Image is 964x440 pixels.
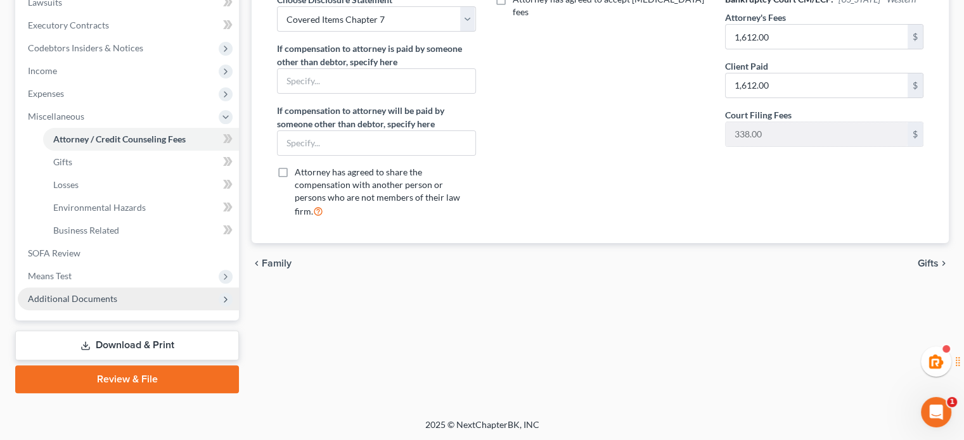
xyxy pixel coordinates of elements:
[295,167,460,217] span: Attorney has agreed to share the compensation with another person or persons who are not members ...
[53,202,146,213] span: Environmental Hazards
[725,108,792,122] label: Court Filing Fees
[908,73,923,97] div: $
[726,25,908,49] input: 0.00
[277,104,475,130] label: If compensation to attorney will be paid by someone other than debtor, specify here
[28,42,143,53] span: Codebtors Insiders & Notices
[28,111,84,122] span: Miscellaneous
[53,156,72,167] span: Gifts
[908,25,923,49] div: $
[28,20,109,30] span: Executory Contracts
[28,270,72,281] span: Means Test
[53,179,79,190] span: Losses
[43,196,239,219] a: Environmental Hazards
[725,60,768,73] label: Client Paid
[278,69,475,93] input: Specify...
[947,397,957,407] span: 1
[15,330,239,360] a: Download & Print
[43,173,239,196] a: Losses
[28,293,117,304] span: Additional Documents
[277,42,475,68] label: If compensation to attorney is paid by someone other than debtor, specify here
[918,258,949,268] button: Gifts chevron_right
[53,134,186,144] span: Attorney / Credit Counseling Fees
[53,225,119,236] span: Business Related
[252,258,292,268] button: chevron_left Family
[278,131,475,155] input: Specify...
[726,122,908,146] input: 0.00
[28,88,64,99] span: Expenses
[18,14,239,37] a: Executory Contracts
[939,258,949,268] i: chevron_right
[28,65,57,76] span: Income
[252,258,262,268] i: chevron_left
[725,11,786,24] label: Attorney's Fees
[918,258,939,268] span: Gifts
[921,397,951,427] iframe: Intercom live chat
[262,258,292,268] span: Family
[15,365,239,393] a: Review & File
[43,219,239,242] a: Business Related
[43,128,239,151] a: Attorney / Credit Counseling Fees
[28,248,80,258] span: SOFA Review
[43,151,239,173] a: Gifts
[18,242,239,265] a: SOFA Review
[726,73,908,97] input: 0.00
[908,122,923,146] div: $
